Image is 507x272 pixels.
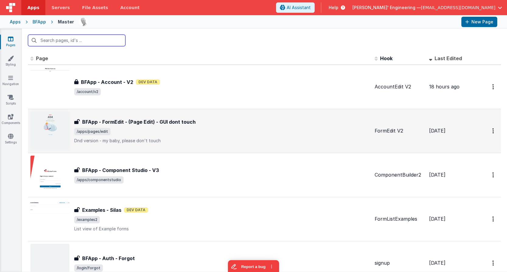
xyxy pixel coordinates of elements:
span: Hook [380,55,393,61]
span: AI Assistant [287,5,311,11]
span: Servers [51,5,70,11]
span: [DATE] [429,128,446,134]
p: List view of Example forms [74,226,370,232]
span: File Assets [82,5,108,11]
button: Options [489,169,498,181]
span: /login/forgot [74,264,103,272]
button: [PERSON_NAME]' Engineering — [EMAIL_ADDRESS][DOMAIN_NAME] [352,5,502,11]
button: Options [489,213,498,225]
span: /examples2 [74,216,100,223]
button: Options [489,257,498,269]
span: Last Edited [435,55,462,61]
div: signup [375,260,424,267]
button: AI Assistant [276,2,315,13]
h3: BFApp - Component Studio - V3 [82,167,159,174]
span: Dev Data [124,207,148,213]
h3: BFApp - Auth - Forgot [82,255,135,262]
button: Options [489,81,498,93]
div: Master [58,19,74,25]
span: 18 hours ago [429,84,460,90]
input: Search pages, id's ... [28,35,125,46]
span: /apps/pages/edit [74,128,110,135]
span: [PERSON_NAME]' Engineering — [352,5,421,11]
div: BFApp [33,19,46,25]
span: [DATE] [429,216,446,222]
h3: BFApp - FormEdit - (Page Edit) - GUI dont touch [82,118,196,126]
button: Options [489,125,498,137]
div: Apps [10,19,21,25]
span: [EMAIL_ADDRESS][DOMAIN_NAME] [421,5,495,11]
p: Dnd version - my baby, please don't touch [74,138,370,144]
span: /account/v2 [74,88,101,95]
span: [DATE] [429,260,446,266]
div: FormListExamples [375,215,424,222]
h3: BFApp - Account - V2 [81,78,133,86]
span: [DATE] [429,172,446,178]
span: Help [329,5,338,11]
img: 11ac31fe5dc3d0eff3fbbbf7b26fa6e1 [79,18,88,26]
button: New Page [461,17,497,27]
h3: Examples - Silas [82,206,121,214]
span: Apps [27,5,39,11]
div: ComponentBuilder2 [375,171,424,178]
div: FormEdit V2 [375,127,424,134]
span: Dev Data [136,79,160,85]
div: AccountEdit V2 [375,83,424,90]
span: /apps/componentstudio [74,176,124,184]
span: Page [36,55,48,61]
